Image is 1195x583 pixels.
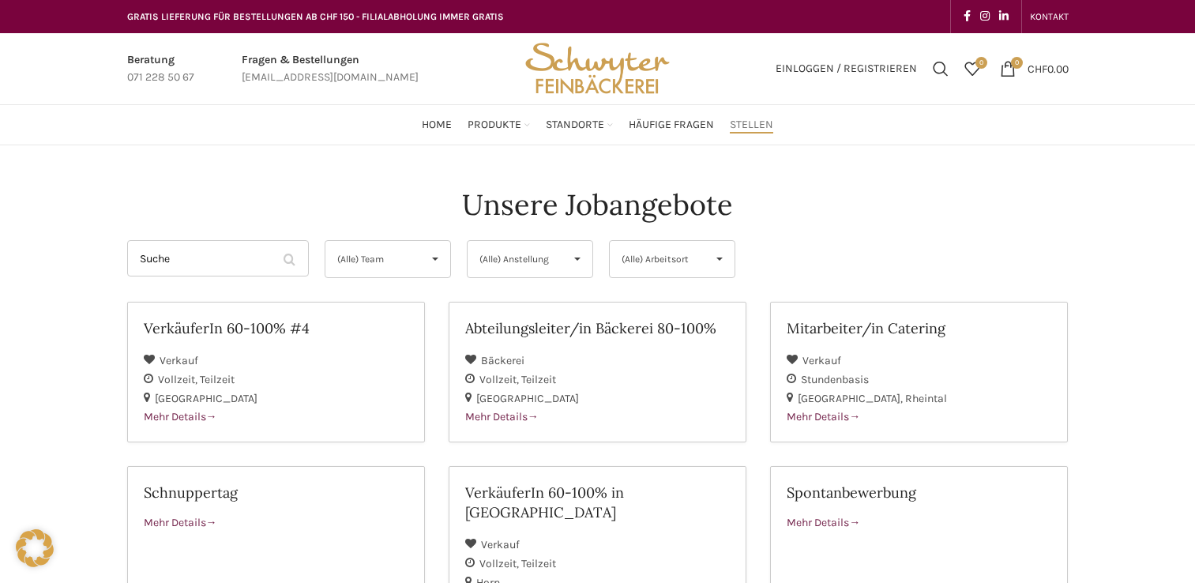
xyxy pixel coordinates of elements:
a: Stellen [730,109,773,141]
span: (Alle) Team [337,241,412,277]
span: Rheintal [905,392,947,405]
span: Mehr Details [144,410,217,423]
a: Standorte [546,109,613,141]
span: KONTAKT [1030,11,1069,22]
span: Häufige Fragen [629,118,714,133]
span: [GEOGRAPHIC_DATA] [476,392,579,405]
span: ▾ [562,241,592,277]
span: [GEOGRAPHIC_DATA] [155,392,257,405]
h2: Spontanbewerbung [787,483,1051,502]
span: Vollzeit [479,557,521,570]
a: Infobox link [127,51,194,87]
span: Einloggen / Registrieren [776,63,917,74]
span: 0 [975,57,987,69]
h2: Schnuppertag [144,483,408,502]
span: Mehr Details [787,516,860,529]
span: [GEOGRAPHIC_DATA] [798,392,905,405]
span: 0 [1011,57,1023,69]
span: Verkauf [481,538,520,551]
span: (Alle) Anstellung [479,241,554,277]
span: Mehr Details [465,410,539,423]
span: CHF [1028,62,1047,75]
span: Mehr Details [787,410,860,423]
a: Häufige Fragen [629,109,714,141]
div: Main navigation [119,109,1077,141]
a: Suchen [925,53,956,85]
span: Standorte [546,118,604,133]
span: Teilzeit [521,557,556,570]
img: Bäckerei Schwyter [520,33,675,104]
span: Vollzeit [158,373,200,386]
a: Einloggen / Registrieren [768,53,925,85]
a: Produkte [468,109,530,141]
span: ▾ [420,241,450,277]
span: GRATIS LIEFERUNG FÜR BESTELLUNGEN AB CHF 150 - FILIALABHOLUNG IMMER GRATIS [127,11,504,22]
span: Produkte [468,118,521,133]
a: KONTAKT [1030,1,1069,32]
a: Site logo [520,61,675,74]
span: Home [422,118,452,133]
a: Home [422,109,452,141]
span: Teilzeit [521,373,556,386]
span: Verkauf [160,354,198,367]
a: Instagram social link [975,6,994,28]
span: Stundenbasis [801,373,869,386]
a: 0 CHF0.00 [992,53,1077,85]
h2: VerkäuferIn 60-100% #4 [144,318,408,338]
h4: Unsere Jobangebote [462,185,733,224]
span: Stellen [730,118,773,133]
span: Verkauf [802,354,841,367]
a: Infobox link [242,51,419,87]
bdi: 0.00 [1028,62,1069,75]
span: Teilzeit [200,373,235,386]
div: Secondary navigation [1022,1,1077,32]
a: Abteilungsleiter/in Bäckerei 80-100% Bäckerei Vollzeit Teilzeit [GEOGRAPHIC_DATA] Mehr Details [449,302,746,442]
span: Vollzeit [479,373,521,386]
h2: VerkäuferIn 60-100% in [GEOGRAPHIC_DATA] [465,483,730,522]
span: ▾ [705,241,735,277]
input: Suche [127,240,309,276]
a: Linkedin social link [994,6,1013,28]
a: 0 [956,53,988,85]
span: Bäckerei [481,354,524,367]
h2: Mitarbeiter/in Catering [787,318,1051,338]
span: (Alle) Arbeitsort [622,241,697,277]
a: VerkäuferIn 60-100% #4 Verkauf Vollzeit Teilzeit [GEOGRAPHIC_DATA] Mehr Details [127,302,425,442]
a: Mitarbeiter/in Catering Verkauf Stundenbasis [GEOGRAPHIC_DATA] Rheintal Mehr Details [770,302,1068,442]
h2: Abteilungsleiter/in Bäckerei 80-100% [465,318,730,338]
div: Meine Wunschliste [956,53,988,85]
span: Mehr Details [144,516,217,529]
a: Facebook social link [959,6,975,28]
